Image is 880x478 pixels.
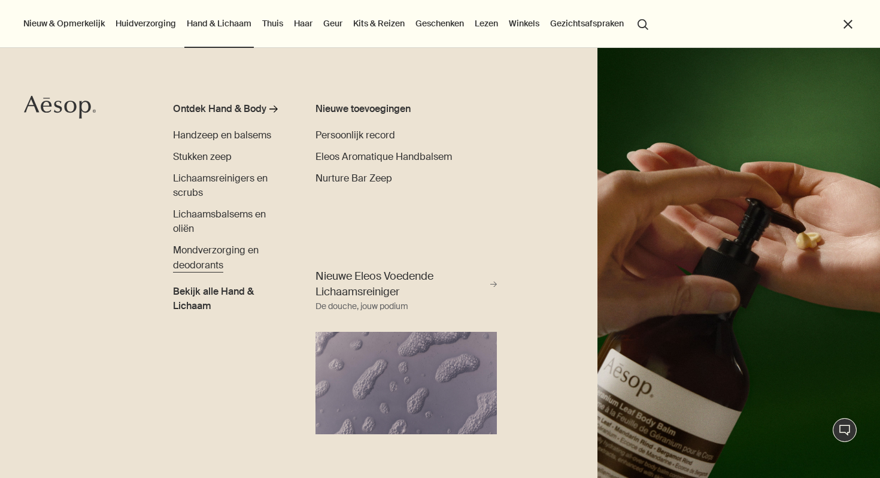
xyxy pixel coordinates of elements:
a: Geschenken [413,16,466,31]
a: Thuis [260,16,286,31]
a: Mondverzorging en deodorants [173,243,289,272]
span: Bekijk alle Hand & Lichaam [173,285,289,313]
font: Lezen [475,18,498,29]
button: Open zoeken [632,12,654,35]
a: Lichaamsreinigers en scrubs [173,171,289,200]
a: Gezichtsafspraken [548,16,626,31]
font: Ontdek Hand & Body [173,102,266,115]
a: Nieuwe Eleos Voedende Lichaamsreiniger De douche, jouw podiumLichaamsreinigingsschuim op paarse a... [312,266,500,434]
a: Eleos Aromatique Handbalsem [315,150,452,164]
font: Bekijk alle Hand & Lichaam [173,285,254,312]
font: Haar [294,18,312,29]
font: Persoonlijk record [315,129,395,141]
a: Lezen [472,16,500,31]
a: Stukken zeep [173,150,232,164]
a: Nurture Bar Zeep [315,171,392,186]
a: Bekijk alle Hand & Lichaam [173,280,289,313]
button: Winkels [506,16,542,31]
img: Een hand houdt het pompje vast waarmee Geranium Leaf Body Balm op de hand wordt aangebracht. [597,48,880,478]
button: Nieuw & Opmerkelijk [21,16,107,31]
font: Hand & Lichaam [187,18,251,29]
font: Eleos Aromatique Handbalsem [315,150,452,163]
font: Lichaamsreinigers en scrubs [173,172,268,199]
font: Gezichtsafspraken [550,18,624,29]
font: Nieuwe toevoegingen [315,102,411,115]
a: Handzeep en balsems [173,128,271,143]
a: Huidverzorging [113,16,178,31]
a: Kits & Reizen [351,16,407,31]
button: Close the Menu [841,17,855,31]
a: Geur [321,16,345,31]
font: Kits & Reizen [353,18,405,29]
a: Haar [292,16,315,31]
a: Ontdek Hand & Body [173,102,289,121]
font: Huidverzorging [116,18,176,29]
font: Handzeep en balsems [173,129,271,141]
font: Nurture Bar Zeep [315,172,392,184]
button: Chat direct [833,418,857,442]
font: Geschenken [415,18,464,29]
a: Lichaamsbalsems en oliën [173,207,289,236]
font: Thuis [262,18,283,29]
font: Chat direct [835,420,854,441]
a: Hand & Lichaam [184,16,254,31]
font: Nieuwe Eleos Voedende Lichaamsreiniger [315,269,433,298]
font: Geur [323,18,342,29]
a: Persoonlijk record [315,128,395,143]
a: Aesop [21,92,99,125]
font: Lichaamsbalsems en oliën [173,208,266,235]
font: De douche, jouw podium [315,301,408,311]
font: Stukken zeep [173,150,232,163]
font: Mondverzorging en deodorants [173,244,259,271]
svg: Aesop [24,95,96,119]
